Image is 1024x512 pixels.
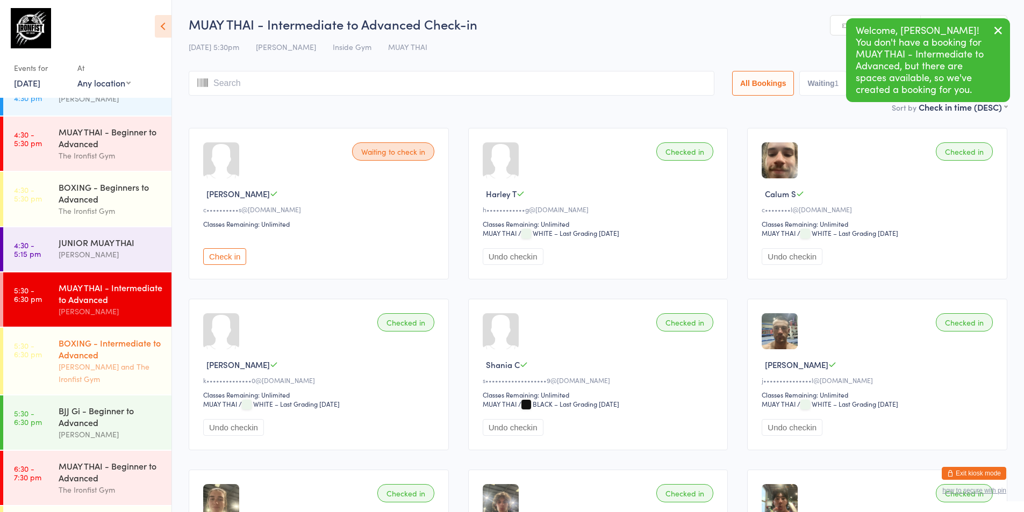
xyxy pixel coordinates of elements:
span: / WHITE – Last Grading [DATE] [797,399,898,408]
div: [PERSON_NAME] and The Ironfist Gym [59,360,162,385]
div: j•••••••••••••••l@[DOMAIN_NAME] [762,376,996,385]
time: 5:30 - 6:30 pm [14,341,42,358]
div: h••••••••••••g@[DOMAIN_NAME] [483,205,717,214]
div: MUAY THAI [483,228,517,237]
div: Welcome, [PERSON_NAME]! You don't have a booking for MUAY THAI - Intermediate to Advanced, but th... [846,18,1010,102]
a: 5:30 -6:30 pmBJJ Gi - Beginner to Advanced[PERSON_NAME] [3,395,171,450]
div: MUAY THAI [483,399,517,408]
button: how to secure with pin [942,487,1006,494]
div: BJJ Gi - Beginner to Advanced [59,405,162,428]
div: [PERSON_NAME] [59,428,162,441]
div: [PERSON_NAME] [59,92,162,105]
button: Waiting1 [799,71,847,96]
a: 4:30 -5:15 pmJUNIOR MUAY THAI[PERSON_NAME] [3,227,171,271]
button: Undo checkin [483,419,543,436]
div: Checked in [936,484,993,502]
span: MUAY THAI [388,41,427,52]
div: MUAY THAI [762,228,796,237]
span: Inside Gym [333,41,371,52]
div: BOXING - Intermediate to Advanced [59,337,162,360]
div: c••••••••••s@[DOMAIN_NAME] [203,205,438,214]
div: MUAY THAI - Beginner to Advanced [59,126,162,149]
label: Sort by [892,102,916,113]
time: 4:30 - 5:15 pm [14,241,41,258]
span: [PERSON_NAME] [256,41,316,52]
div: JUNIOR MUAY THAI [59,236,162,248]
div: 1 [835,79,839,88]
div: MUAY THAI - Intermediate to Advanced [59,282,162,305]
a: 6:30 -7:30 pmMUAY THAI - Beginner to AdvancedThe Ironfist Gym [3,451,171,505]
div: Classes Remaining: Unlimited [762,219,996,228]
div: Check in time (DESC) [919,101,1007,113]
a: 4:30 -5:30 pmMUAY THAI - Beginner to AdvancedThe Ironfist Gym [3,117,171,171]
div: The Ironfist Gym [59,205,162,217]
span: [PERSON_NAME] [206,359,270,370]
button: Undo checkin [203,419,264,436]
span: [PERSON_NAME] [765,359,828,370]
span: / WHITE – Last Grading [DATE] [239,399,340,408]
div: Classes Remaining: Unlimited [483,390,717,399]
div: Checked in [377,484,434,502]
img: image1690969181.png [762,142,798,178]
div: Checked in [656,484,713,502]
div: MUAY THAI [203,399,237,408]
button: Undo checkin [483,248,543,265]
a: [DATE] [14,77,40,89]
button: Check in [203,248,246,265]
time: 6:30 - 7:30 pm [14,464,41,481]
img: image1685355879.png [762,313,798,349]
input: Search [189,71,714,96]
time: 5:30 - 6:30 pm [14,286,42,303]
div: At [77,59,131,77]
div: c••••••••l@[DOMAIN_NAME] [762,205,996,214]
button: Exit kiosk mode [942,467,1006,480]
a: 5:30 -6:30 pmBOXING - Intermediate to Advanced[PERSON_NAME] and The Ironfist Gym [3,328,171,394]
div: MUAY THAI [762,399,796,408]
div: The Ironfist Gym [59,484,162,496]
div: Classes Remaining: Unlimited [203,219,438,228]
div: Checked in [936,313,993,331]
div: MUAY THAI - Beginner to Advanced [59,460,162,484]
div: Classes Remaining: Unlimited [483,219,717,228]
div: Events for [14,59,67,77]
div: Checked in [936,142,993,161]
div: k••••••••••••••0@[DOMAIN_NAME] [203,376,438,385]
div: Classes Remaining: Unlimited [203,390,438,399]
div: Checked in [656,142,713,161]
div: The Ironfist Gym [59,149,162,162]
time: 4:30 - 5:30 pm [14,185,42,203]
span: Harley T [486,188,517,199]
div: [PERSON_NAME] [59,305,162,318]
a: 4:30 -5:30 pmBOXING - Beginners to AdvancedThe Ironfist Gym [3,172,171,226]
div: Waiting to check in [352,142,434,161]
time: 4:30 - 5:30 pm [14,130,42,147]
div: Checked in [377,313,434,331]
button: Undo checkin [762,419,822,436]
button: All Bookings [732,71,794,96]
h2: MUAY THAI - Intermediate to Advanced Check-in [189,15,1007,33]
span: / WHITE – Last Grading [DATE] [518,228,619,237]
span: / BLACK – Last Grading [DATE] [518,399,619,408]
div: Any location [77,77,131,89]
div: Classes Remaining: Unlimited [762,390,996,399]
span: / WHITE – Last Grading [DATE] [797,228,898,237]
div: BOXING - Beginners to Advanced [59,181,162,205]
img: The Ironfist Gym [11,8,51,48]
span: [PERSON_NAME] [206,188,270,199]
span: Shania C [486,359,520,370]
time: 3:45 - 4:30 pm [14,85,42,102]
div: s•••••••••••••••••••9@[DOMAIN_NAME] [483,376,717,385]
div: [PERSON_NAME] [59,248,162,261]
span: [DATE] 5:30pm [189,41,239,52]
a: 5:30 -6:30 pmMUAY THAI - Intermediate to Advanced[PERSON_NAME] [3,272,171,327]
span: Calum S [765,188,796,199]
time: 5:30 - 6:30 pm [14,409,42,426]
button: Undo checkin [762,248,822,265]
div: Checked in [656,313,713,331]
